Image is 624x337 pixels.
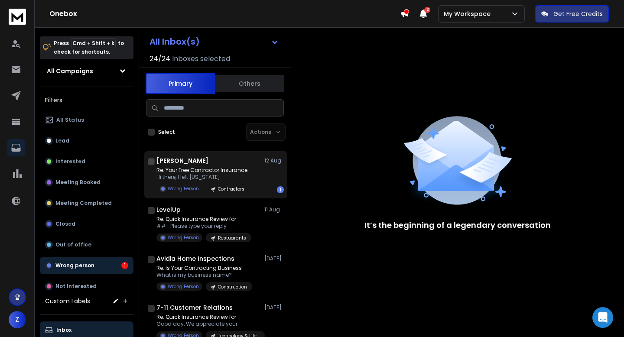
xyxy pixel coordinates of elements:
[40,194,133,212] button: Meeting Completed
[156,265,252,272] p: Re: Is Your Contracting Business
[146,73,215,94] button: Primary
[218,235,246,241] p: Restuarants
[55,158,85,165] p: Interested
[40,174,133,191] button: Meeting Booked
[156,272,252,279] p: What is my business name?
[71,38,116,48] span: Cmd + Shift + k
[158,129,175,136] label: Select
[264,157,284,164] p: 12 Aug
[277,186,284,193] div: 1
[143,33,286,50] button: All Inbox(s)
[156,314,260,321] p: Re: Quick Insurance Review for
[264,255,284,262] p: [DATE]
[553,10,603,18] p: Get Free Credits
[149,54,170,64] span: 24 / 24
[215,74,284,93] button: Others
[9,9,26,25] img: logo
[264,304,284,311] p: [DATE]
[149,37,200,46] h1: All Inbox(s)
[9,311,26,328] button: Z
[40,278,133,295] button: Not Interested
[55,220,75,227] p: Closed
[424,7,430,13] span: 2
[218,186,244,192] p: Contractors
[40,62,133,80] button: All Campaigns
[40,236,133,253] button: Out of office
[121,262,128,269] div: 1
[56,327,71,334] p: Inbox
[55,262,94,269] p: Wrong person
[156,167,250,174] p: Re: Your Free Contractor Insurance
[55,241,91,248] p: Out of office
[40,132,133,149] button: Lead
[55,283,97,290] p: Not Interested
[55,200,112,207] p: Meeting Completed
[40,153,133,170] button: Interested
[40,94,133,106] h3: Filters
[444,10,494,18] p: My Workspace
[364,219,551,231] p: It’s the beginning of a legendary conversation
[55,179,101,186] p: Meeting Booked
[40,215,133,233] button: Closed
[49,9,400,19] h1: Onebox
[592,307,613,328] div: Open Intercom Messenger
[156,216,251,223] p: Re: Quick Insurance Review for
[218,284,247,290] p: Construction
[55,137,69,144] p: Lead
[168,185,199,192] p: Wrong Person
[156,303,233,312] h1: 7-11 Customer Relations
[56,117,84,123] p: All Status
[54,39,124,56] p: Press to check for shortcuts.
[535,5,609,23] button: Get Free Credits
[156,254,234,263] h1: Avidia Home Inspections
[156,321,260,327] p: Good day, We appreciate your
[168,283,199,290] p: Wrong Person
[156,205,181,214] h1: LevelUp
[172,54,230,64] h3: Inboxes selected
[40,257,133,274] button: Wrong person1
[47,67,93,75] h1: All Campaigns
[156,174,250,181] p: Hi there, I left [US_STATE]
[45,297,90,305] h3: Custom Labels
[168,234,199,241] p: Wrong Person
[40,111,133,129] button: All Status
[264,206,284,213] p: 11 Aug
[156,223,251,230] p: ##- Please type your reply
[156,156,208,165] h1: [PERSON_NAME]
